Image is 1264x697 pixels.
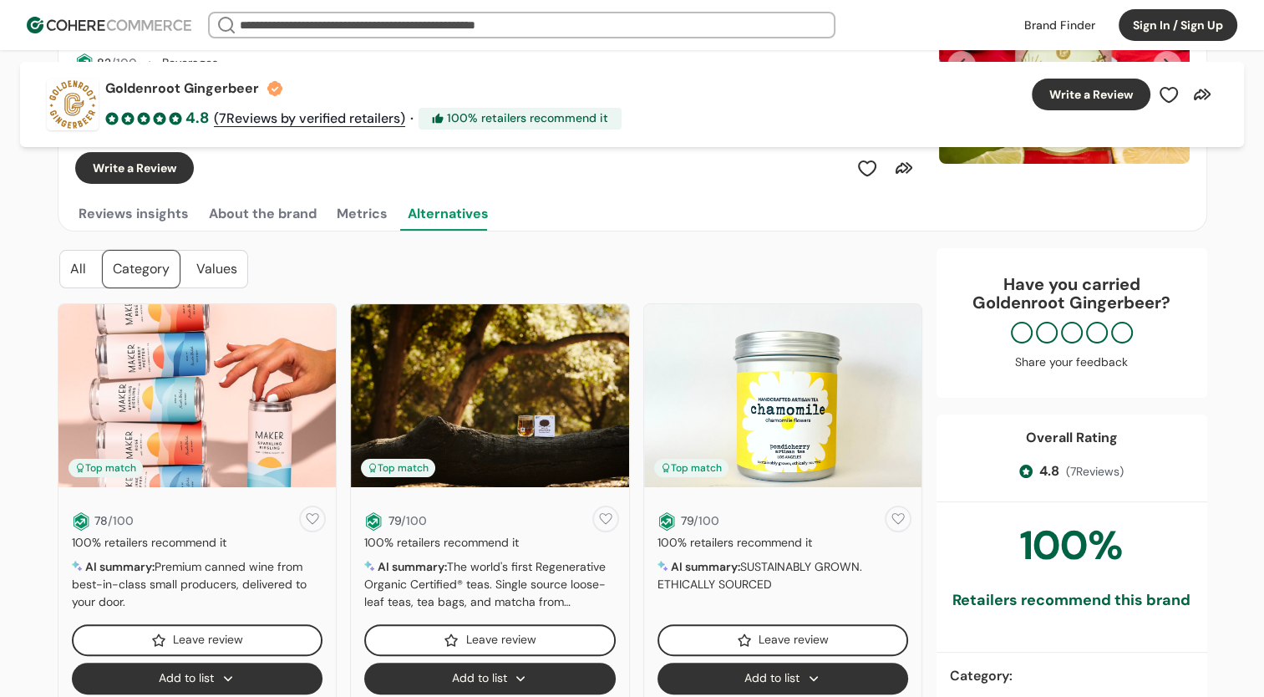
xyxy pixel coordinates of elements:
div: Category [103,251,180,287]
div: Category : [950,666,1194,686]
button: Leave review [72,624,323,656]
button: Alternatives [404,197,492,231]
button: add to favorite [296,502,329,536]
button: add to favorite [589,502,622,536]
button: Next Slide [1153,51,1181,79]
button: Write a Review [75,152,194,184]
img: Cohere Logo [27,17,191,33]
button: Sign In / Sign Up [1119,9,1237,41]
p: Goldenroot Gingerbeer ? [953,293,1190,312]
span: 82 [97,55,111,70]
button: Reviews insights [75,197,192,231]
span: 4.8 [1039,461,1059,481]
span: AI summary: [85,559,155,574]
button: Metrics [333,197,391,231]
button: Leave review [657,624,909,656]
span: AI summary: [378,559,447,574]
button: Add to list [364,663,616,694]
div: All [60,251,96,287]
button: Add to list [657,663,909,694]
button: About the brand [206,197,320,231]
span: ( 7 Reviews) [1066,463,1124,481]
span: Premium canned wine from best-in-class small producers, delivered to your door. [72,559,307,609]
div: Share your feedback [953,354,1190,371]
button: Add to list [72,663,323,694]
button: Previous Slide [947,51,976,79]
div: Have you carried [953,275,1190,312]
div: 100 % [1020,516,1124,576]
div: Overall Rating [1026,428,1118,448]
span: SUSTAINABLY GROWN. ETHICALLY SOURCED [657,559,862,592]
div: Beverages [162,54,218,72]
div: Values [186,251,247,287]
button: add to favorite [881,502,915,536]
button: Leave review [364,624,616,656]
div: Retailers recommend this brand [952,589,1190,612]
span: The world's first Regenerative Organic Certified® teas. Single source loose-leaf teas, tea bags, ... [364,559,606,679]
span: AI summary: [671,559,740,574]
span: /100 [111,55,137,70]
